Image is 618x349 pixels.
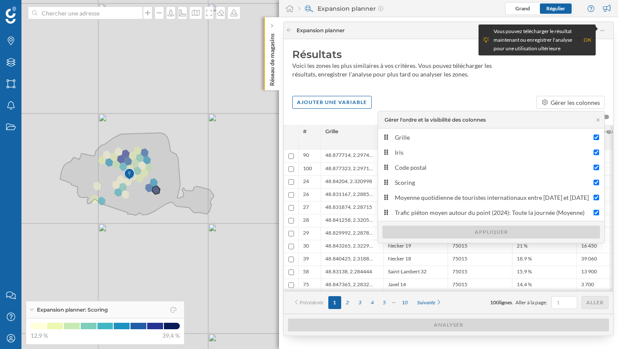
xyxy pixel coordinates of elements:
[395,163,589,172] div: Code postal
[546,5,565,12] span: Régulier
[395,178,589,187] div: Scoring
[303,230,309,238] span: 29
[325,178,372,186] span: 48.84204, 2.320998
[581,255,597,263] span: 39 060
[594,135,599,140] input: Grille
[303,281,309,289] span: 75
[37,306,108,314] span: Expansion planner: Scoring
[584,36,591,44] div: OK
[452,281,467,289] span: 75015
[517,255,532,263] span: 18,9 %
[303,128,307,135] span: #
[395,148,589,157] div: Iris
[124,166,135,183] img: Marker
[581,242,597,251] span: 16 450
[515,5,530,12] span: Grand
[594,195,599,200] input: Moyenne quotidienne de touristes internationaux entre [DATE] et [DATE]
[297,27,345,34] span: Expansion planner
[594,150,599,155] input: Iris
[388,242,411,251] span: Necker 19
[303,152,309,160] span: 90
[388,268,427,276] span: Saint-Lambert 32
[303,255,309,263] span: 39
[594,210,599,215] input: Trafic piéton moyen autour du point (2024): Toute la journée (Moyenne)
[325,165,375,173] span: 48.877323, 2.297197
[325,128,338,135] span: Grille
[268,30,276,86] p: Réseau de magasins
[499,299,512,306] span: lignes
[305,4,313,13] img: search-areas.svg
[325,268,372,276] span: 48.83138, 2.284444
[303,242,309,251] span: 30
[554,298,575,307] input: 1
[452,268,467,276] span: 75015
[517,242,527,251] span: 21 %
[594,180,599,185] input: Scoring
[303,217,309,225] span: 28
[325,191,375,199] span: 48.831167, 2.288529
[6,6,16,24] img: Logo Geoblink
[581,268,597,276] span: 13 900
[494,27,579,53] div: Vous pouvez télécharger le résultat maintenant ou enregistrer l'analyse pour une utilisation ulté...
[303,178,309,186] span: 24
[162,331,180,340] span: 39,4 %
[303,165,312,173] span: 100
[395,208,589,217] div: Trafic piéton moyen autour du point (2024): Toute la journée (Moyenne)
[325,281,375,289] span: 48.847365, 2.283276
[325,152,375,160] span: 48.877714, 2.297434
[517,281,532,289] span: 14,4 %
[490,299,499,306] span: 100
[551,98,600,107] div: Gérer les colonnes
[292,61,515,79] div: Voici les zones les plus similaires à vos critères. Vous pouvez télécharger les résultats, enregi...
[388,255,411,263] span: Necker 18
[517,268,532,276] span: 15,9 %
[17,6,59,14] span: Assistance
[581,281,594,289] span: 3 700
[452,242,467,251] span: 75015
[395,193,589,202] div: Moyenne quotidienne de touristes internationaux entre [DATE] et [DATE]
[325,230,375,238] span: 48.829992, 2.287819
[303,204,309,212] span: 27
[30,331,48,340] span: 12,9 %
[303,191,309,199] span: 26
[325,217,375,225] span: 48.841258, 2.320524
[452,255,467,263] span: 75015
[325,242,375,251] span: 48.843265, 2.322943
[395,133,589,142] div: Grille
[292,48,605,61] div: Résultats
[385,116,486,124] div: Gérer l'ordre et la visibilité des colonnes
[298,4,383,13] div: Expansion planner
[515,299,547,306] span: Aller à la page:
[325,255,375,263] span: 48.840425, 2.318815
[303,268,309,276] span: 58
[512,299,513,306] span: .
[325,204,372,212] span: 48.831874, 2.28715
[388,281,406,289] span: Javel 14
[594,165,599,170] input: Code postal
